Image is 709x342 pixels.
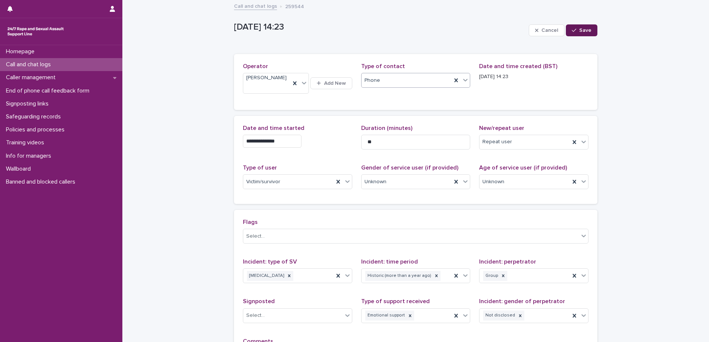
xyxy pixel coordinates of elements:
[243,259,297,265] span: Incident: type of SV
[246,178,280,186] span: Victim/survivor
[246,232,265,240] div: Select...
[243,219,258,225] span: Flags
[479,298,565,304] span: Incident: gender of perpetrator
[234,1,277,10] a: Call and chat logs
[3,48,40,55] p: Homepage
[479,73,588,81] p: [DATE] 14:23
[3,126,70,133] p: Policies and processes
[246,74,287,82] span: [PERSON_NAME]
[243,298,275,304] span: Signposted
[3,100,55,107] p: Signposting links
[246,312,265,319] div: Select...
[3,87,95,94] p: End of phone call feedback form
[482,178,504,186] span: Unknown
[3,113,67,120] p: Safeguarding records
[3,152,57,160] p: Info for managers
[310,77,352,89] button: Add New
[361,63,405,69] span: Type of contact
[365,311,406,321] div: Emotional support
[483,271,499,281] div: Group
[243,165,277,171] span: Type of user
[3,139,50,146] p: Training videos
[479,259,536,265] span: Incident: perpetrator
[324,81,346,86] span: Add New
[361,125,412,131] span: Duration (minutes)
[479,125,524,131] span: New/repeat user
[482,138,512,146] span: Repeat user
[6,24,65,39] img: rhQMoQhaT3yELyF149Cw
[541,28,558,33] span: Cancel
[529,24,564,36] button: Cancel
[479,165,567,171] span: Age of service user (if provided)
[3,74,62,81] p: Caller management
[579,28,591,33] span: Save
[3,178,81,185] p: Banned and blocked callers
[243,63,268,69] span: Operator
[285,2,304,10] p: 259544
[361,259,418,265] span: Incident: time period
[234,22,526,33] p: [DATE] 14:23
[243,125,304,131] span: Date and time started
[3,165,37,172] p: Wallboard
[361,298,430,304] span: Type of support received
[483,311,516,321] div: Not disclosed
[365,77,380,84] span: Phone
[479,63,557,69] span: Date and time created (BST)
[247,271,285,281] div: [MEDICAL_DATA]
[361,165,458,171] span: Gender of service user (if provided)
[365,178,386,186] span: Unknown
[566,24,597,36] button: Save
[3,61,57,68] p: Call and chat logs
[365,271,432,281] div: Historic (more than a year ago)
